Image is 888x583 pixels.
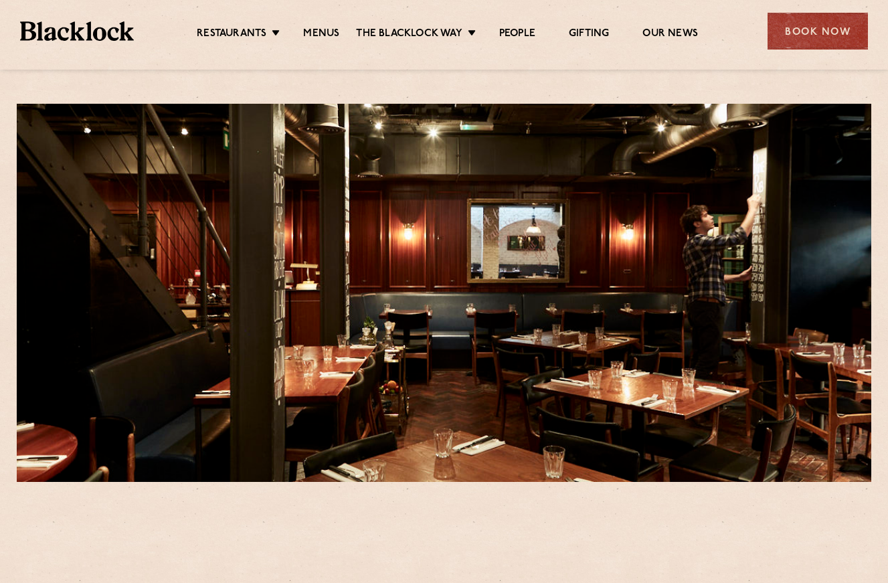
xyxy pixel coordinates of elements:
[642,27,698,42] a: Our News
[768,13,868,50] div: Book Now
[569,27,609,42] a: Gifting
[197,27,266,42] a: Restaurants
[499,27,535,42] a: People
[303,27,339,42] a: Menus
[356,27,462,42] a: The Blacklock Way
[20,21,134,41] img: BL_Textured_Logo-footer-cropped.svg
